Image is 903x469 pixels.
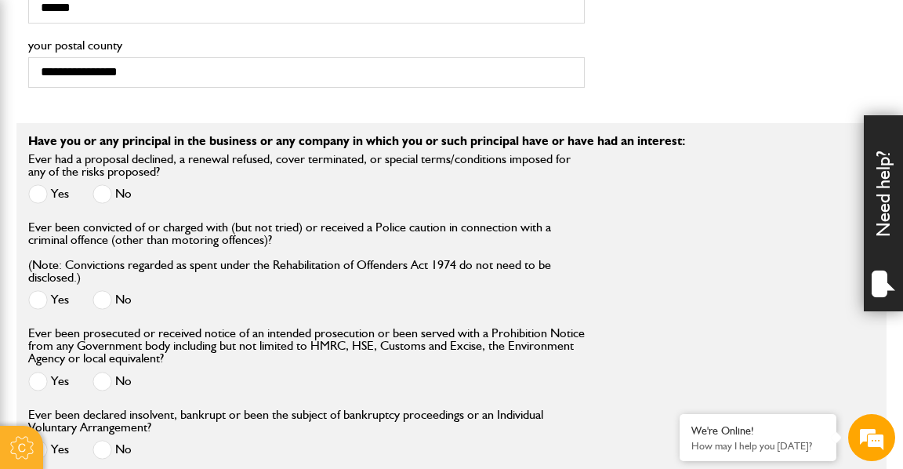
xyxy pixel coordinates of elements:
[28,153,585,178] label: Ever had a proposal declined, a renewal refused, cover terminated, or special terms/conditions im...
[28,409,585,434] label: Ever been declared insolvent, bankrupt or been the subject of bankruptcy proceedings or an Indivi...
[691,424,825,438] div: We're Online!
[28,135,875,147] p: Have you or any principal in the business or any company in which you or such principal have or h...
[28,440,69,460] label: Yes
[27,87,66,109] img: d_20077148190_company_1631870298795_20077148190
[691,440,825,452] p: How may I help you today?
[92,290,132,310] label: No
[28,372,69,391] label: Yes
[257,8,295,45] div: Minimize live chat window
[213,362,285,383] em: Start Chat
[82,88,263,108] div: Chat with us now
[20,191,286,226] input: Enter your email address
[20,284,286,339] textarea: Type your message and hit 'Enter'
[28,39,585,52] label: your postal county
[20,238,286,272] input: Enter your phone number
[92,440,132,460] label: No
[92,184,132,204] label: No
[28,184,69,204] label: Yes
[28,221,585,284] label: Ever been convicted of or charged with (but not tried) or received a Police caution in connection...
[28,327,585,365] label: Ever been prosecuted or received notice of an intended prosecution or been served with a Prohibit...
[864,115,903,311] div: Need help?
[20,145,286,180] input: Enter your last name
[92,372,132,391] label: No
[28,290,69,310] label: Yes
